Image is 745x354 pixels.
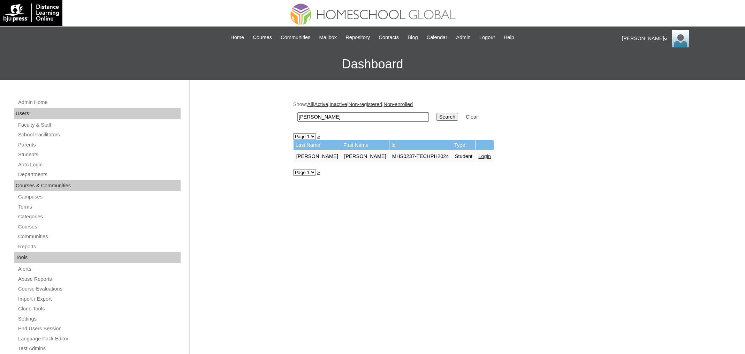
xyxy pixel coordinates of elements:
a: Students [17,150,181,159]
span: Communities [281,33,311,42]
div: Courses & Communities [14,180,181,191]
a: Language Pack Editor [17,334,181,343]
a: Auto Login [17,160,181,169]
div: [PERSON_NAME] [622,30,738,47]
div: Tools [14,252,181,263]
span: Blog [408,33,418,42]
a: Calendar [423,33,451,42]
input: Search [297,112,429,122]
a: Logout [476,33,499,42]
span: Repository [345,33,370,42]
a: School Facilitators [17,130,181,139]
a: Active [314,101,328,107]
td: Id [389,140,452,150]
a: Settings [17,315,181,323]
a: Clone Tools [17,304,181,313]
a: Non-registered [349,101,382,107]
td: First Name [341,140,389,150]
a: » [317,134,320,139]
a: Categories [17,212,181,221]
td: Type [452,140,476,150]
a: Campuses [17,193,181,201]
a: Communities [277,33,314,42]
td: [PERSON_NAME] [294,151,341,163]
div: Show: | | | | [293,101,638,126]
a: Admin Home [17,98,181,107]
a: Import / Export [17,295,181,303]
td: MHS0237-TECHPH2024 [389,151,452,163]
span: Courses [253,33,272,42]
a: Courses [17,223,181,231]
a: Departments [17,170,181,179]
a: Communities [17,232,181,241]
td: Student [452,151,476,163]
a: Course Evaluations [17,285,181,293]
a: Mailbox [316,33,341,42]
span: Help [504,33,514,42]
a: Faculty & Staff [17,121,181,129]
a: » [317,170,320,175]
a: Inactive [329,101,347,107]
input: Search [436,113,458,121]
a: Home [227,33,248,42]
a: Help [500,33,518,42]
img: Ariane Ebuen [672,30,689,47]
a: Terms [17,203,181,211]
span: Contacts [379,33,399,42]
a: Non-enrolled [383,101,413,107]
span: Admin [456,33,471,42]
a: Blog [404,33,421,42]
span: Home [230,33,244,42]
a: Test Admins [17,344,181,353]
a: Login [478,153,491,159]
td: [PERSON_NAME] [341,151,389,163]
span: Logout [479,33,495,42]
h3: Dashboard [3,48,742,80]
a: Courses [249,33,275,42]
td: Last Name [294,140,341,150]
span: Calendar [427,33,447,42]
a: Alerts [17,265,181,273]
a: Clear [466,114,478,120]
a: All [307,101,313,107]
a: Parents [17,141,181,149]
div: Users [14,108,181,119]
a: Contacts [375,33,402,42]
a: Admin [453,33,474,42]
a: End Users Session [17,324,181,333]
span: Mailbox [319,33,337,42]
img: logo-white.png [3,3,59,22]
a: Repository [342,33,373,42]
a: Reports [17,242,181,251]
a: Abuse Reports [17,275,181,284]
